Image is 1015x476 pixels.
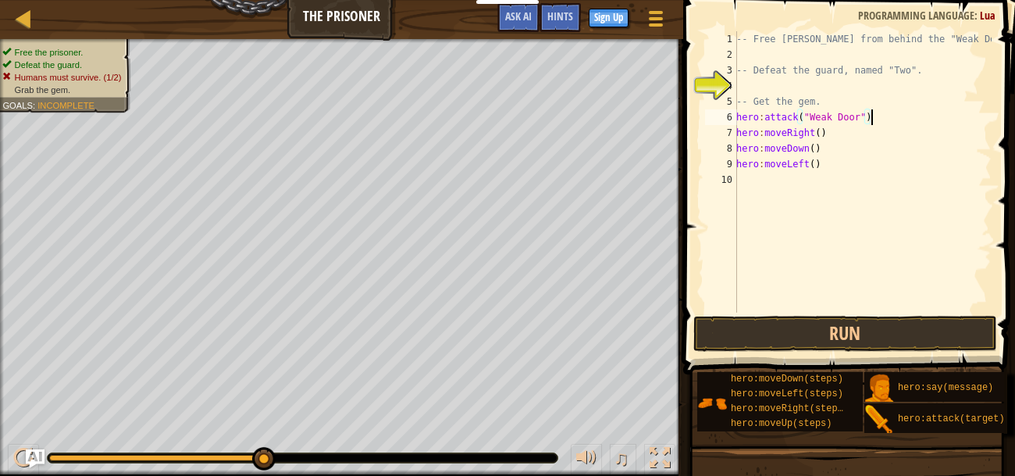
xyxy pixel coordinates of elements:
[8,444,39,476] button: Ctrl + P: Pause
[705,47,737,63] div: 2
[571,444,602,476] button: Adjust volume
[33,100,37,110] span: :
[731,403,849,414] span: hero:moveRight(steps)
[589,9,629,27] button: Sign Up
[705,78,737,94] div: 4
[974,8,980,23] span: :
[705,125,737,141] div: 7
[864,374,894,403] img: portrait.png
[2,100,33,110] span: Goals
[705,172,737,188] div: 10
[37,100,94,110] span: Incomplete
[15,84,71,95] span: Grab the gem.
[497,3,540,32] button: Ask AI
[2,46,121,59] li: Free the prisoner.
[731,418,832,429] span: hero:moveUp(steps)
[731,388,843,399] span: hero:moveLeft(steps)
[505,9,532,23] span: Ask AI
[705,141,737,156] div: 8
[2,59,121,71] li: Defeat the guard.
[980,8,995,23] span: Lua
[864,405,894,435] img: portrait.png
[15,72,122,82] span: Humans must survive. (1/2)
[15,47,84,57] span: Free the prisoner.
[898,382,993,393] span: hero:say(message)
[2,84,121,96] li: Grab the gem.
[26,449,45,468] button: Ask AI
[705,109,737,125] div: 6
[697,388,727,418] img: portrait.png
[898,413,1005,424] span: hero:attack(target)
[613,446,629,470] span: ♫
[705,31,737,47] div: 1
[705,63,737,78] div: 3
[610,444,636,476] button: ♫
[731,374,843,385] span: hero:moveDown(steps)
[547,9,573,23] span: Hints
[15,59,83,70] span: Defeat the guard.
[2,71,121,84] li: Humans must survive.
[636,3,675,40] button: Show game menu
[693,316,997,352] button: Run
[644,444,675,476] button: Toggle fullscreen
[705,156,737,172] div: 9
[705,94,737,109] div: 5
[858,8,974,23] span: Programming language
